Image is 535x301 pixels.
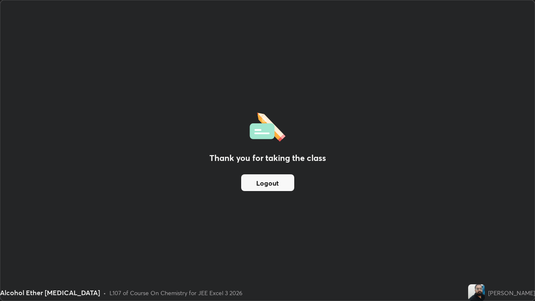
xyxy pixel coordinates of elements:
img: 43ce2ccaa3f94e769f93b6c8490396b9.jpg [468,284,485,301]
div: L107 of Course On Chemistry for JEE Excel 3 2026 [110,288,242,297]
img: offlineFeedback.1438e8b3.svg [250,110,285,142]
div: • [103,288,106,297]
button: Logout [241,174,294,191]
h2: Thank you for taking the class [209,152,326,164]
div: [PERSON_NAME] [488,288,535,297]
